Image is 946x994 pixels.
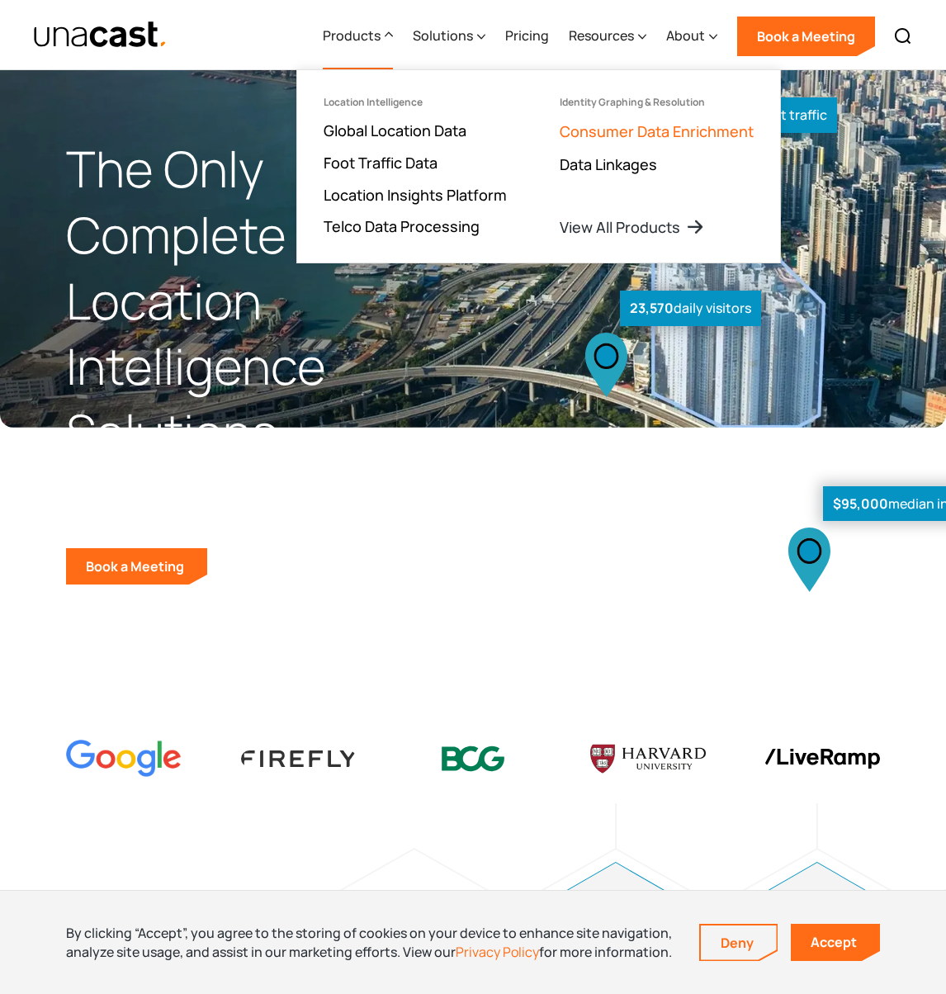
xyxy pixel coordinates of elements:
div: About [666,26,705,45]
div: Solutions [413,26,473,45]
img: Search icon [893,26,913,46]
img: Firefly Advertising logo [241,750,357,766]
img: Unacast text logo [33,21,168,50]
a: Location Insights Platform [324,185,507,205]
h1: The Only Complete Suite of Location Intelligence Solutions [66,136,473,466]
a: Book a Meeting [737,17,875,56]
img: liveramp logo [764,749,880,769]
a: View All Products [560,217,705,237]
p: Build better products and make smarter decisions with real-world location data. [66,479,473,528]
strong: 23,570 [630,299,674,317]
a: Telco Data Processing [324,216,480,236]
div: Identity Graphing & Resolution [560,97,705,108]
div: Products [323,2,393,70]
a: Accept [791,924,880,961]
a: Deny [701,925,777,960]
div: Solutions [413,2,485,70]
a: Global Location Data [324,121,466,140]
a: Foot Traffic Data [324,153,438,173]
div: Products [323,26,381,45]
a: Privacy Policy [456,943,539,961]
img: BCG logo [415,736,531,783]
div: About [666,2,717,70]
img: Google logo Color [66,740,182,779]
div: daily visitors [620,291,761,326]
div: Resources [569,2,646,70]
a: home [33,21,168,50]
strong: $95,000 [833,495,888,513]
div: By clicking “Accept”, you agree to the storing of cookies on your device to enhance site navigati... [66,924,674,961]
a: Data Linkages [560,154,657,174]
div: Location Intelligence [324,97,423,108]
a: Book a Meeting [66,548,207,585]
div: Resources [569,26,634,45]
a: Pricing [505,2,549,70]
nav: Products [296,69,781,263]
a: Consumer Data Enrichment [560,121,754,141]
img: Harvard U logo [590,739,706,779]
